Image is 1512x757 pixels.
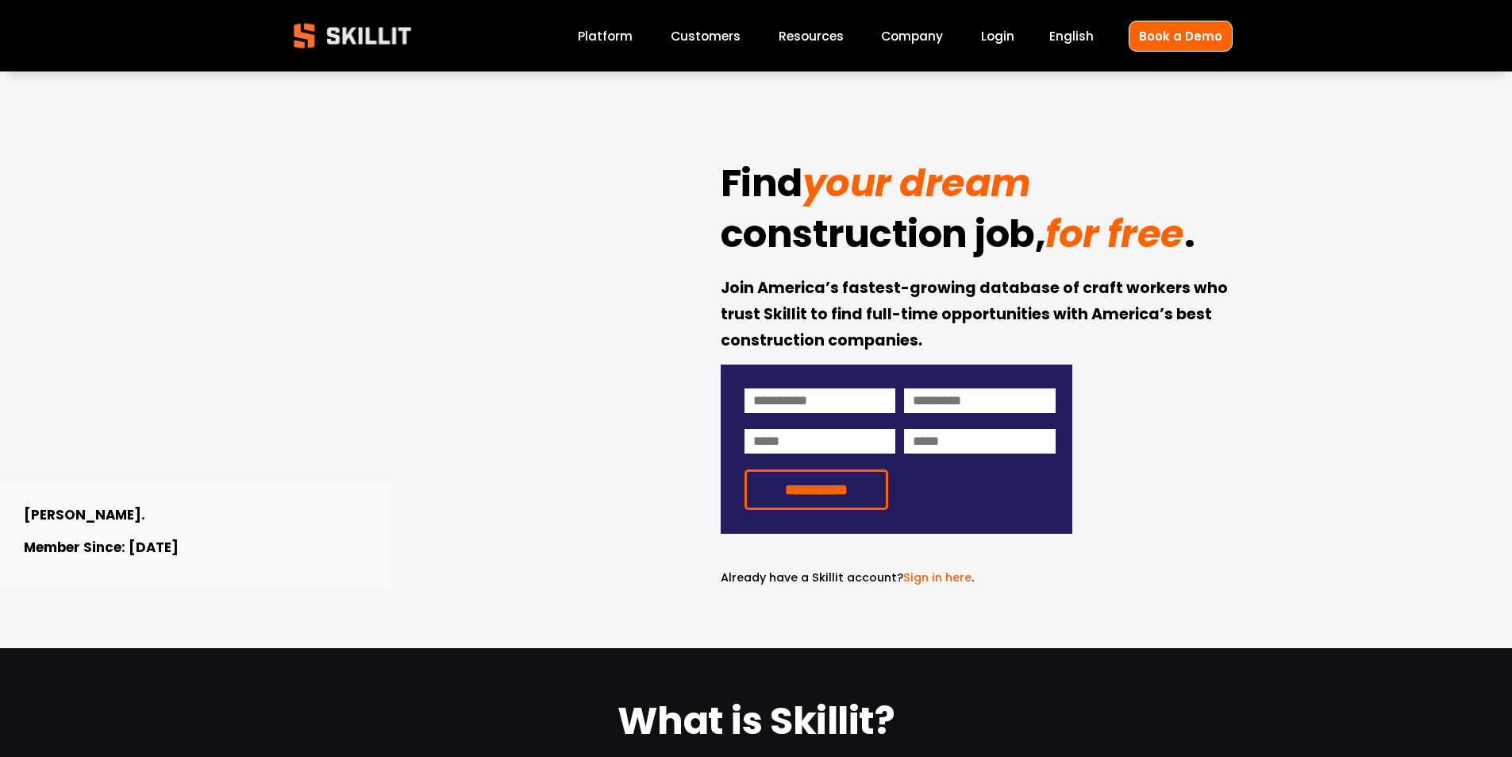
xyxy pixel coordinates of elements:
strong: . [1184,205,1195,270]
em: your dream [802,156,1031,210]
img: Skillit [280,12,425,60]
a: folder dropdown [779,25,844,47]
strong: [PERSON_NAME]. [24,504,145,527]
a: Sign in here [903,570,971,585]
strong: What is Skillit? [617,692,895,757]
span: English [1049,27,1094,45]
strong: Member Since: [DATE] [24,537,179,560]
div: language picker [1049,25,1094,47]
p: . [721,569,1072,587]
a: Book a Demo [1129,21,1233,52]
a: Customers [671,25,741,47]
strong: Find [721,154,802,219]
a: Platform [578,25,633,47]
em: for free [1045,207,1183,261]
span: Resources [779,27,844,45]
strong: construction job, [721,205,1046,270]
strong: Join America’s fastest-growing database of craft workers who trust Skillit to find full-time oppo... [721,276,1231,354]
a: Login [981,25,1014,47]
span: Already have a Skillit account? [721,570,903,585]
a: Company [881,25,943,47]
